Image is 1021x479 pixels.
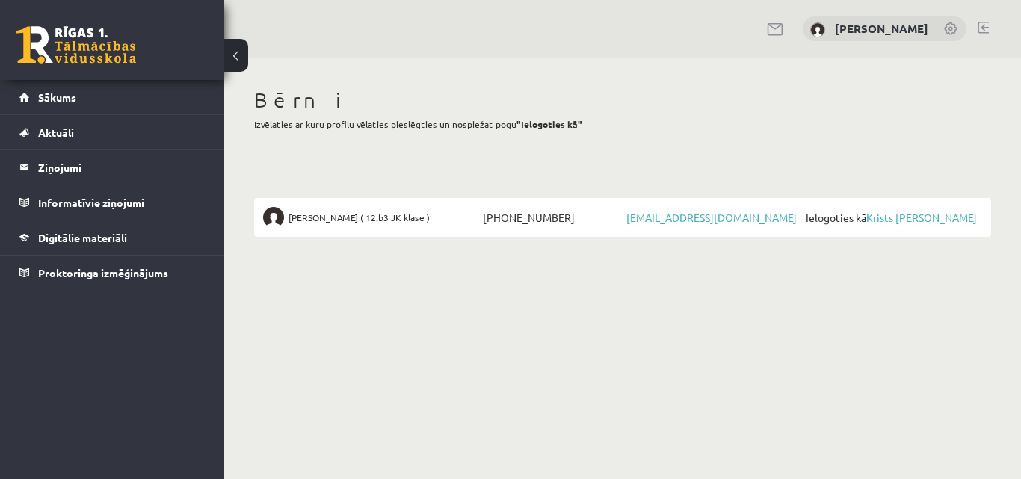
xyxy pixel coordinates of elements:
span: [PERSON_NAME] ( 12.b3 JK klase ) [289,207,430,228]
a: Sākums [19,80,206,114]
legend: Informatīvie ziņojumi [38,185,206,220]
a: Proktoringa izmēģinājums [19,256,206,290]
a: [EMAIL_ADDRESS][DOMAIN_NAME] [626,211,797,224]
p: Izvēlaties ar kuru profilu vēlaties pieslēgties un nospiežat pogu [254,117,991,131]
span: Digitālie materiāli [38,231,127,244]
img: Krists Andrejs Zeile [263,207,284,228]
a: Krists [PERSON_NAME] [866,211,977,224]
img: Anda Zeile [810,22,825,37]
span: Ielogoties kā [802,207,982,228]
b: "Ielogoties kā" [516,118,582,130]
a: [PERSON_NAME] [835,21,928,36]
span: Proktoringa izmēģinājums [38,266,168,279]
span: Aktuāli [38,126,74,139]
a: Rīgas 1. Tālmācības vidusskola [16,26,136,64]
a: Ziņojumi [19,150,206,185]
legend: Ziņojumi [38,150,206,185]
span: Sākums [38,90,76,104]
span: [PHONE_NUMBER] [479,207,623,228]
a: Aktuāli [19,115,206,149]
a: Digitālie materiāli [19,220,206,255]
a: Informatīvie ziņojumi [19,185,206,220]
h1: Bērni [254,87,991,113]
